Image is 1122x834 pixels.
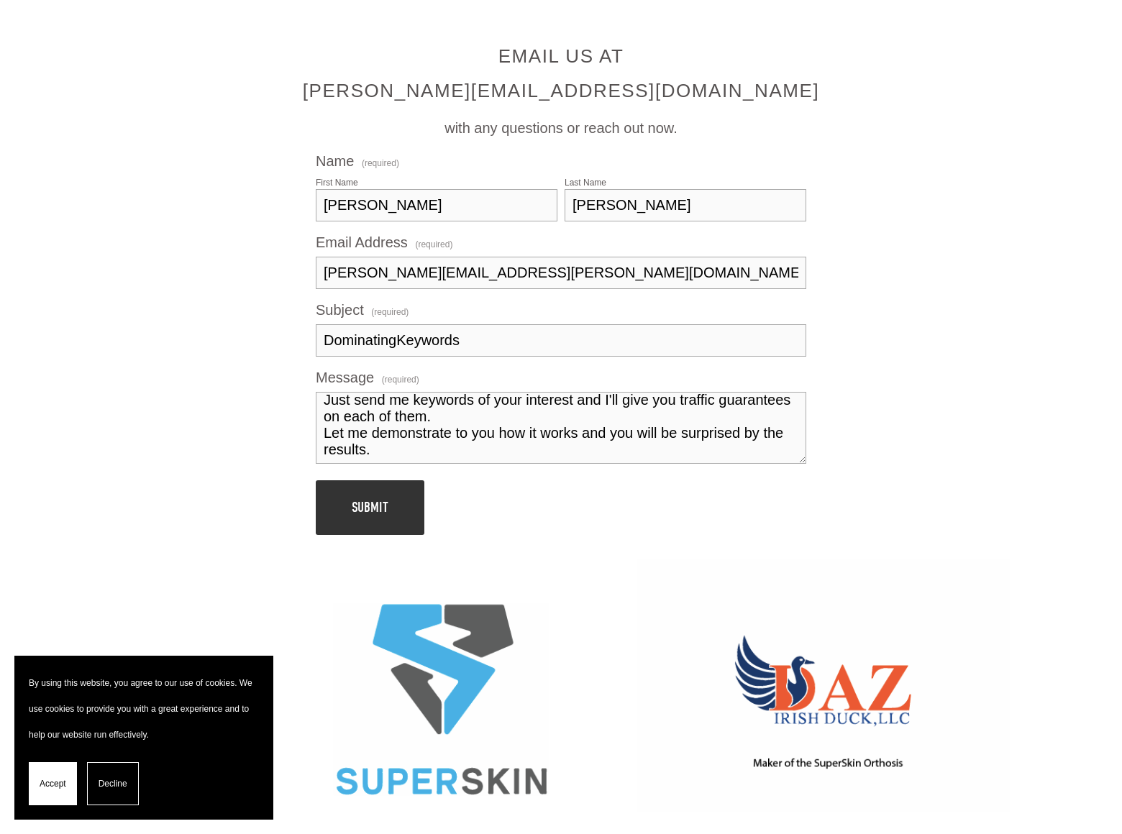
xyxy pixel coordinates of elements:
[362,159,399,168] span: (required)
[316,178,358,188] div: First Name
[371,303,409,321] span: (required)
[316,302,364,319] span: Subject
[316,370,374,386] span: Message
[87,762,139,805] button: Decline
[99,771,127,797] span: Decline
[316,153,354,170] span: Name
[316,480,424,535] button: SubmitSubmit
[230,115,893,141] p: with any questions or reach out now.
[316,234,408,251] span: Email Address
[40,771,66,797] span: Accept
[29,762,77,805] button: Accept
[230,47,893,65] h2: Email us at
[352,499,388,515] span: Submit
[14,656,273,820] section: Cookie banner
[230,81,893,100] h2: [PERSON_NAME][EMAIL_ADDRESS][DOMAIN_NAME]
[382,370,419,389] span: (required)
[415,235,452,254] span: (required)
[565,178,606,188] div: Last Name
[316,392,806,464] textarea: I am not offering to you SEO, nor Pay Per Click Advertising. It's something completely different....
[29,670,259,748] p: By using this website, you agree to our use of cookies. We use cookies to provide you with a grea...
